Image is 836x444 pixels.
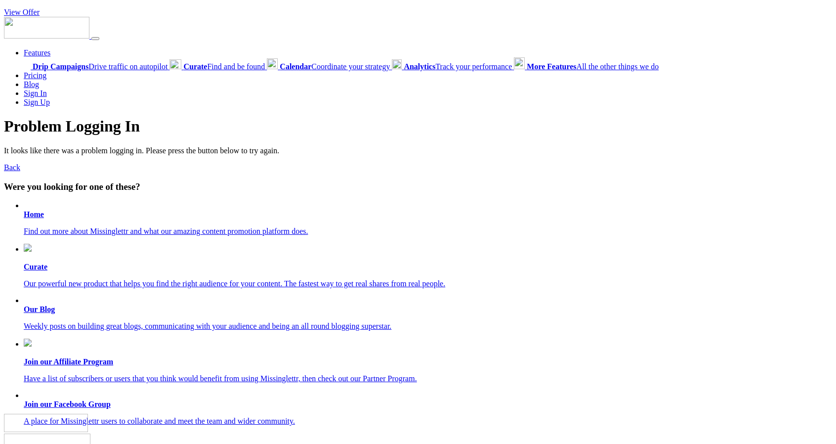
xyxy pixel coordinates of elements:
[24,322,832,331] p: Weekly posts on building great blogs, communicating with your audience and being an all round blo...
[24,80,39,89] a: Blog
[24,400,111,408] b: Join our Facebook Group
[527,62,576,71] b: More Features
[404,62,435,71] b: Analytics
[4,181,832,192] h3: Were you looking for one of these?
[24,374,832,383] p: Have a list of subscribers or users that you think would benefit from using Missinglettr, then ch...
[514,62,659,71] a: More FeaturesAll the other things we do
[4,146,832,155] p: It looks like there was a problem logging in. Please press the button below to try again.
[33,62,88,71] b: Drip Campaigns
[24,244,832,288] a: Curate Our powerful new product that helps you find the right audience for your content. The fast...
[24,244,32,252] img: curate.png
[4,414,88,432] img: Missinglettr - Social Media Marketing for content focused teams | Product Hunt
[24,339,32,347] img: revenue.png
[33,62,167,71] span: Drive traffic on autopilot
[280,62,390,71] span: Coordinate your strategy
[24,417,832,426] p: A place for Missinglettr users to collaborate and meet the team and wider community.
[24,227,832,236] p: Find out more about Missinglettr and what our amazing content promotion platform does.
[267,62,392,71] a: CalendarCoordinate your strategy
[527,62,659,71] span: All the other things we do
[24,305,832,331] a: Our Blog Weekly posts on building great blogs, communicating with your audience and being an all ...
[24,57,832,71] div: Features
[24,62,169,71] a: Drip CampaignsDrive traffic on autopilot
[4,163,20,172] a: Back
[24,48,50,57] a: Features
[24,263,47,271] b: Curate
[24,210,44,219] b: Home
[24,305,55,313] b: Our Blog
[24,279,832,288] p: Our powerful new product that helps you find the right audience for your content. The fastest way...
[24,210,832,236] a: Home Find out more about Missinglettr and what our amazing content promotion platform does.
[280,62,311,71] b: Calendar
[169,62,267,71] a: CurateFind and be found
[24,98,50,106] a: Sign Up
[183,62,265,71] span: Find and be found
[91,37,99,40] button: Menu
[24,71,46,80] a: Pricing
[24,339,832,383] a: Join our Affiliate Program Have a list of subscribers or users that you think would benefit from ...
[4,8,40,16] a: View Offer
[24,357,113,366] b: Join our Affiliate Program
[392,62,514,71] a: AnalyticsTrack your performance
[24,400,832,426] a: Join our Facebook Group A place for Missinglettr users to collaborate and meet the team and wider...
[4,117,832,135] h1: Problem Logging In
[24,89,47,97] a: Sign In
[183,62,207,71] b: Curate
[404,62,512,71] span: Track your performance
